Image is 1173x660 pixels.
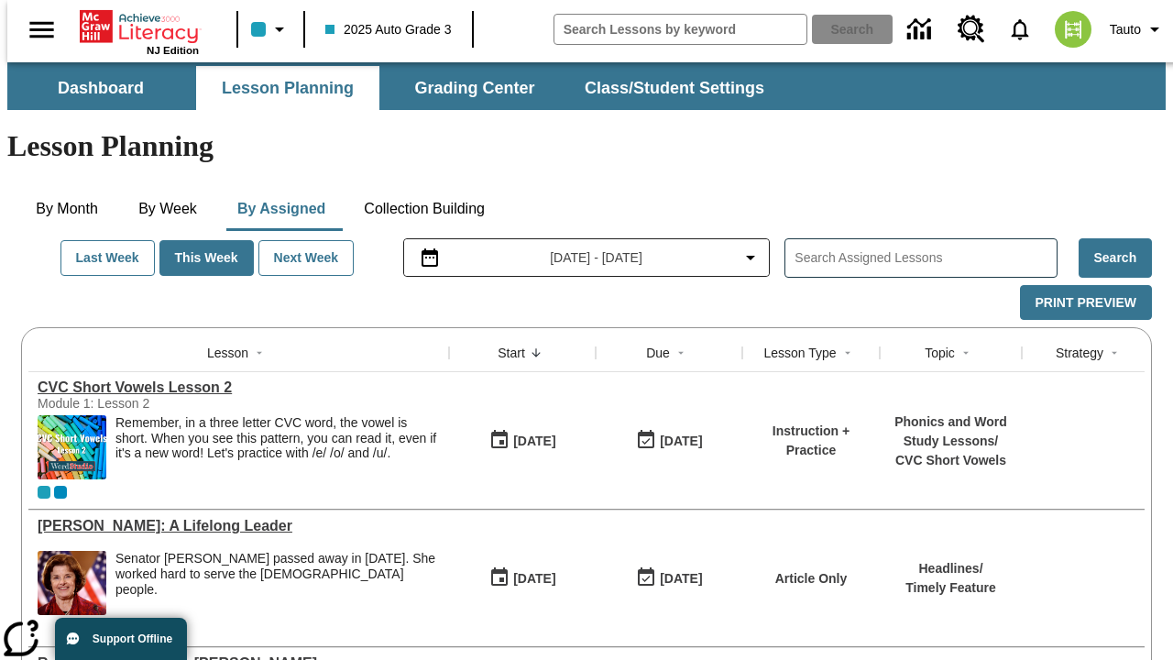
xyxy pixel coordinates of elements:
[775,569,848,588] p: Article Only
[207,344,248,362] div: Lesson
[383,66,566,110] button: Grading Center
[349,187,499,231] button: Collection Building
[585,78,764,99] span: Class/Student Settings
[7,62,1166,110] div: SubNavbar
[670,342,692,364] button: Sort
[159,240,254,276] button: This Week
[996,5,1044,53] a: Notifications
[905,559,996,578] p: Headlines /
[660,430,702,453] div: [DATE]
[115,415,440,461] p: Remember, in a three letter CVC word, the vowel is short. When you see this pattern, you can read...
[905,578,996,598] p: Timely Feature
[244,13,298,46] button: Class color is light blue. Change class color
[660,567,702,590] div: [DATE]
[925,344,955,362] div: Topic
[38,518,440,534] a: Dianne Feinstein: A Lifelong Leader, Lessons
[550,248,642,268] span: [DATE] - [DATE]
[1102,13,1173,46] button: Profile/Settings
[513,430,555,453] div: [DATE]
[223,187,340,231] button: By Assigned
[115,551,440,597] div: Senator [PERSON_NAME] passed away in [DATE]. She worked hard to serve the [DEMOGRAPHIC_DATA] people.
[9,66,192,110] button: Dashboard
[115,551,440,615] div: Senator Dianne Feinstein passed away in September 2023. She worked hard to serve the American peo...
[570,66,779,110] button: Class/Student Settings
[751,422,871,460] p: Instruction + Practice
[1110,20,1141,39] span: Tauto
[58,78,144,99] span: Dashboard
[38,396,312,411] div: Module 1: Lesson 2
[554,15,806,44] input: search field
[38,551,106,615] img: Senator Dianne Feinstein of California smiles with the U.S. flag behind her.
[21,187,113,231] button: By Month
[837,342,859,364] button: Sort
[483,561,562,596] button: 10/09/25: First time the lesson was available
[93,632,172,645] span: Support Offline
[1055,11,1091,48] img: avatar image
[15,3,69,57] button: Open side menu
[889,451,1013,470] p: CVC Short Vowels
[38,486,50,499] div: Current Class
[38,379,440,396] a: CVC Short Vowels Lesson 2, Lessons
[889,412,1013,451] p: Phonics and Word Study Lessons /
[55,618,187,660] button: Support Offline
[896,5,947,55] a: Data Center
[630,423,708,458] button: 10/09/25: Last day the lesson can be accessed
[795,245,1056,271] input: Search Assigned Lessons
[646,344,670,362] div: Due
[525,342,547,364] button: Sort
[7,66,781,110] div: SubNavbar
[258,240,355,276] button: Next Week
[325,20,452,39] span: 2025 Auto Grade 3
[196,66,379,110] button: Lesson Planning
[483,423,562,458] button: 10/09/25: First time the lesson was available
[1056,344,1103,362] div: Strategy
[414,78,534,99] span: Grading Center
[38,415,106,479] img: CVC Short Vowels Lesson 2.
[1103,342,1125,364] button: Sort
[147,45,199,56] span: NJ Edition
[947,5,996,54] a: Resource Center, Will open in new tab
[60,240,155,276] button: Last Week
[763,344,836,362] div: Lesson Type
[513,567,555,590] div: [DATE]
[7,129,1166,163] h1: Lesson Planning
[1044,5,1102,53] button: Select a new avatar
[630,561,708,596] button: 10/09/25: Last day the lesson can be accessed
[1020,285,1152,321] button: Print Preview
[1079,238,1152,278] button: Search
[38,379,440,396] div: CVC Short Vowels Lesson 2
[80,8,199,45] a: Home
[115,415,440,479] div: Remember, in a three letter CVC word, the vowel is short. When you see this pattern, you can read...
[411,247,762,269] button: Select the date range menu item
[740,247,762,269] svg: Collapse Date Range Filter
[955,342,977,364] button: Sort
[222,78,354,99] span: Lesson Planning
[122,187,214,231] button: By Week
[80,6,199,56] div: Home
[248,342,270,364] button: Sort
[54,486,67,499] div: OL 2025 Auto Grade 4
[498,344,525,362] div: Start
[38,518,440,534] div: Dianne Feinstein: A Lifelong Leader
